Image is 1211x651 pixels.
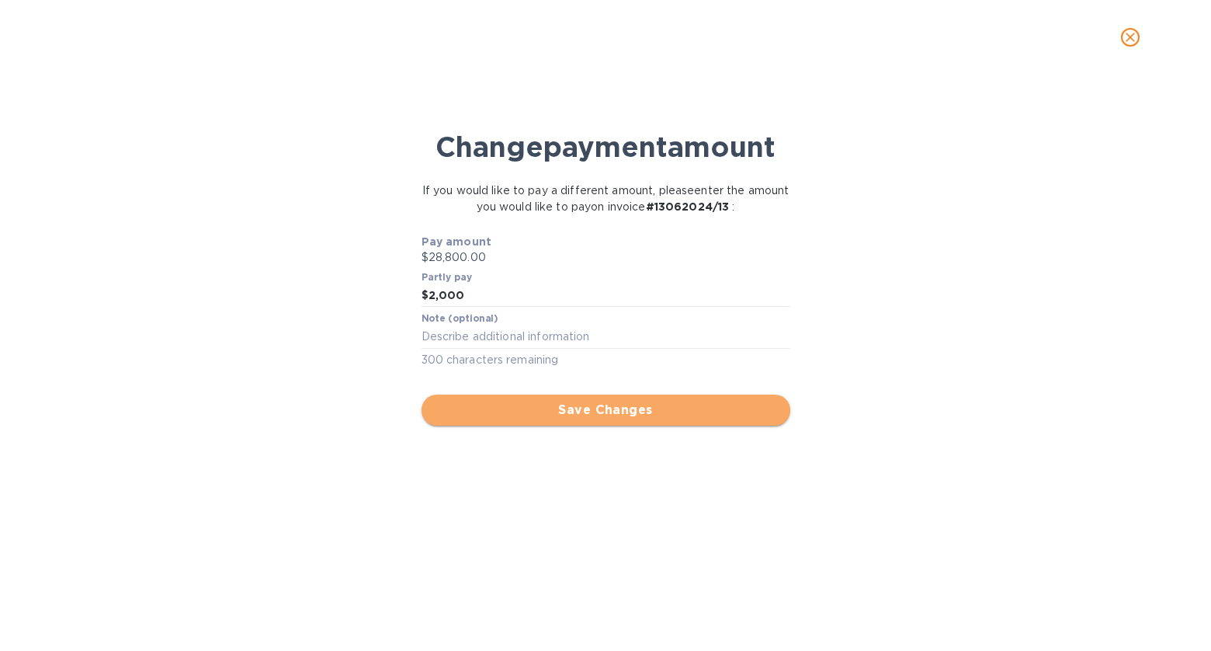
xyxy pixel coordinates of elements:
b: # 13062024/13 [646,200,730,213]
input: Enter the amount you would like to pay [429,284,790,308]
button: Save Changes [422,395,790,426]
span: Save Changes [434,401,778,419]
div: $ [422,284,429,308]
p: 300 characters remaining [422,351,790,369]
button: close [1112,19,1149,56]
label: Note (optional) [422,315,498,324]
p: If you would like to pay a different amount, please enter the amount you would like to pay on inv... [420,183,792,215]
b: Pay amount [422,235,492,248]
p: $28,800.00 [422,249,790,266]
label: Partly pay [422,273,473,282]
b: Change payment amount [435,130,776,164]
